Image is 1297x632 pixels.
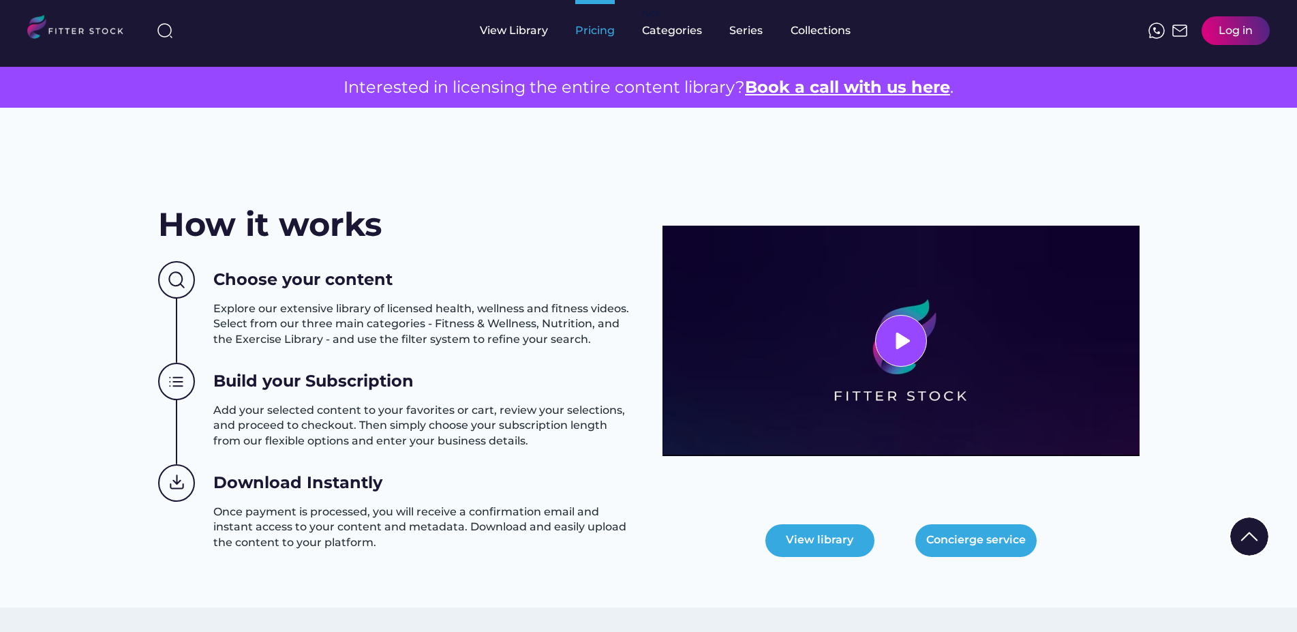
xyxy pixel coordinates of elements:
img: Frame%2051.svg [1172,22,1188,39]
div: Series [729,23,763,38]
div: Collections [791,23,851,38]
img: meteor-icons_whatsapp%20%281%29.svg [1148,22,1165,39]
img: Group%201000002437%20%282%29.svg [158,261,195,299]
div: Categories [642,23,702,38]
h3: Add your selected content to your favorites or cart, review your selections, and proceed to check... [213,403,635,449]
img: Group%201000002438.svg [158,363,195,401]
h3: Choose your content [213,268,393,291]
div: Pricing [575,23,615,38]
img: search-normal%203.svg [157,22,173,39]
button: Concierge service [915,524,1037,557]
div: Log in [1219,23,1253,38]
a: Book a call with us here [745,77,950,97]
h3: Download Instantly [213,471,382,494]
h3: Build your Subscription [213,370,414,393]
img: 3977569478e370cc298ad8aabb12f348.png [662,226,1140,456]
h3: Explore our extensive library of licensed health, wellness and fitness videos. Select from our th... [213,301,635,347]
div: fvck [642,7,660,20]
h3: Once payment is processed, you will receive a confirmation email and instant access to your conte... [213,505,635,550]
img: Group%201000002322%20%281%29.svg [1230,517,1268,556]
h2: How it works [158,202,382,247]
button: View library [765,524,874,557]
div: View Library [480,23,548,38]
img: Group%201000002439.svg [158,464,195,502]
img: LOGO.svg [27,15,135,43]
